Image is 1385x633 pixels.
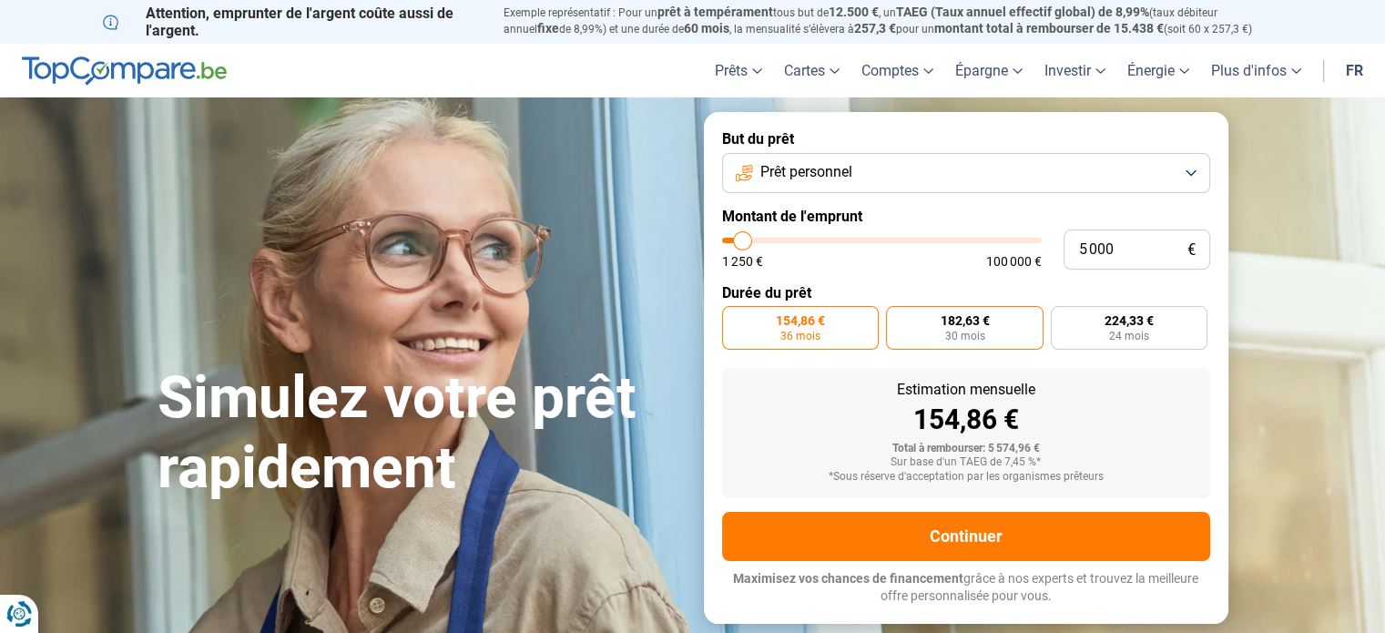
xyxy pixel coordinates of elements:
a: Comptes [850,44,944,97]
a: Énergie [1116,44,1200,97]
span: 30 mois [944,331,984,342]
div: Total à rembourser: 5 574,96 € [737,443,1196,455]
span: 182,63 € [940,314,989,327]
span: Maximisez vos chances de financement [733,571,963,586]
a: Investir [1034,44,1116,97]
span: 60 mois [684,21,729,36]
h1: Simulez votre prêt rapidement [158,363,682,504]
button: Prêt personnel [722,153,1210,193]
span: fixe [537,21,559,36]
a: fr [1335,44,1374,97]
a: Épargne [944,44,1034,97]
label: Montant de l'emprunt [722,208,1210,225]
p: Exemple représentatif : Pour un tous but de , un (taux débiteur annuel de 8,99%) et une durée de ... [504,5,1283,37]
span: Prêt personnel [760,162,852,182]
img: TopCompare [22,56,227,86]
span: montant total à rembourser de 15.438 € [934,21,1164,36]
div: Estimation mensuelle [737,383,1196,397]
div: *Sous réserve d'acceptation par les organismes prêteurs [737,471,1196,484]
a: Plus d'infos [1200,44,1312,97]
span: € [1187,242,1196,258]
span: 224,33 € [1105,314,1154,327]
div: Sur base d'un TAEG de 7,45 %* [737,456,1196,469]
span: 154,86 € [776,314,825,327]
a: Prêts [704,44,773,97]
span: 1 250 € [722,255,763,268]
button: Continuer [722,512,1210,561]
label: But du prêt [722,130,1210,148]
span: prêt à tempérament [657,5,773,19]
span: 100 000 € [986,255,1042,268]
span: 24 mois [1109,331,1149,342]
span: 12.500 € [829,5,879,19]
p: Attention, emprunter de l'argent coûte aussi de l'argent. [103,5,482,39]
span: 257,3 € [854,21,896,36]
span: 36 mois [780,331,820,342]
div: 154,86 € [737,406,1196,434]
a: Cartes [773,44,850,97]
label: Durée du prêt [722,284,1210,301]
span: TAEG (Taux annuel effectif global) de 8,99% [896,5,1149,19]
p: grâce à nos experts et trouvez la meilleure offre personnalisée pour vous. [722,570,1210,606]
